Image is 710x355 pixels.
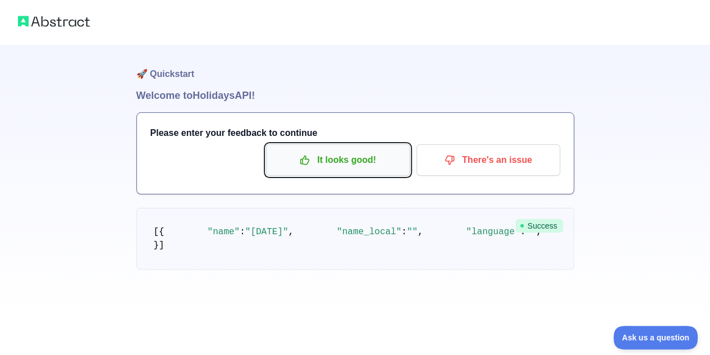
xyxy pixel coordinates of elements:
[266,144,410,176] button: It looks good!
[136,45,574,88] h1: 🚀 Quickstart
[274,151,401,170] p: It looks good!
[425,151,552,170] p: There's an issue
[613,326,699,349] iframe: Toggle Customer Support
[337,227,401,237] span: "name_local"
[136,88,574,103] h1: Welcome to Holidays API!
[416,144,560,176] button: There's an issue
[401,227,407,237] span: :
[240,227,245,237] span: :
[515,219,563,233] span: Success
[150,126,560,140] h3: Please enter your feedback to continue
[154,227,159,237] span: [
[18,13,90,29] img: Abstract logo
[208,227,240,237] span: "name"
[245,227,288,237] span: "[DATE]"
[466,227,520,237] span: "language"
[418,227,423,237] span: ,
[288,227,294,237] span: ,
[407,227,418,237] span: ""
